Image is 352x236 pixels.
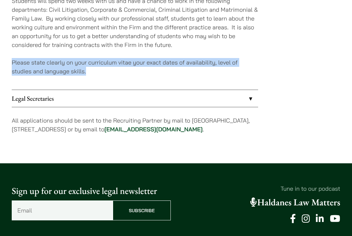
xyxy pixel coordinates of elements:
[12,58,258,76] p: Please state clearly on your curriculum vitae your exact dates of availability, level of studies ...
[104,125,203,133] a: [EMAIL_ADDRESS][DOMAIN_NAME]
[12,116,258,134] p: All applications should be sent to the Recruiting Partner by mail to [GEOGRAPHIC_DATA], [STREET_A...
[12,90,258,107] a: Legal Secretaries
[181,184,340,193] p: Tune in to our podcast
[12,200,113,220] input: Email
[12,184,171,198] p: Sign up for our exclusive legal newsletter
[113,200,171,220] input: Subscribe
[250,197,340,208] a: Haldanes Law Matters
